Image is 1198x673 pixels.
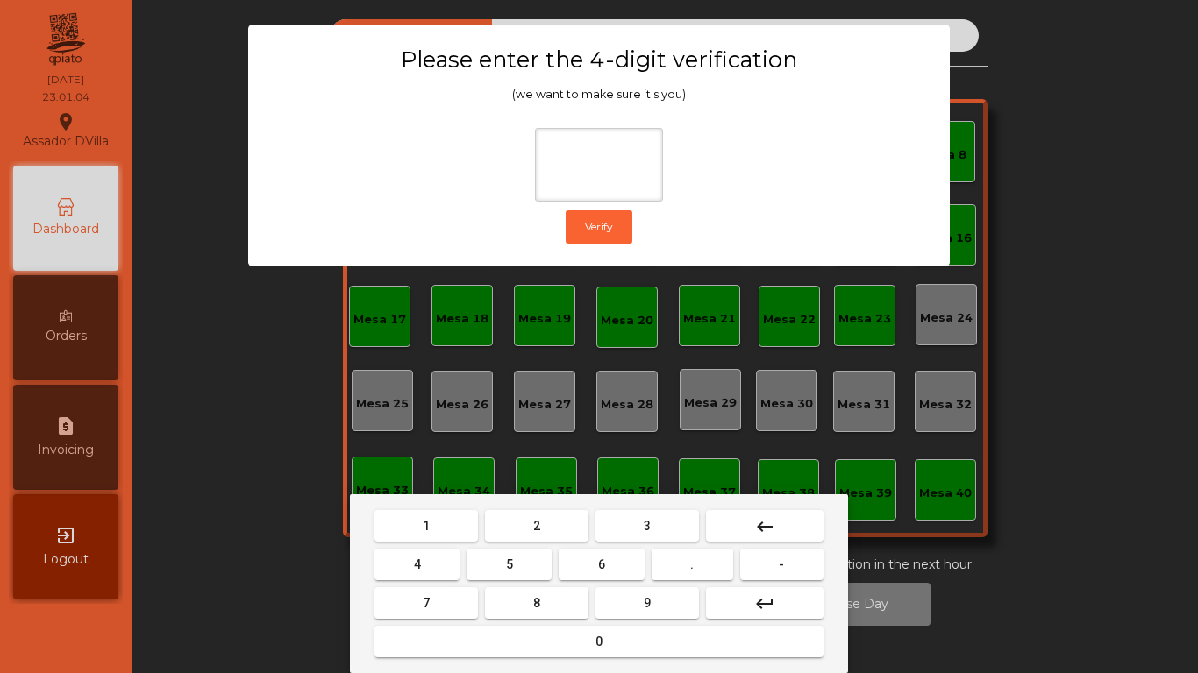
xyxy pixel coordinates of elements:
span: 3 [644,519,651,533]
span: (we want to make sure it's you) [512,88,686,101]
span: . [690,557,694,571]
h3: Please enter the 4-digit verification [282,46,916,74]
button: Verify [566,210,632,244]
span: 0 [595,634,603,648]
span: 5 [506,557,513,571]
mat-icon: keyboard_backspace [754,516,775,537]
span: 4 [414,557,421,571]
span: 6 [598,557,605,571]
span: - [779,557,784,571]
span: 9 [644,596,651,610]
span: 8 [533,596,540,610]
span: 1 [423,519,430,533]
span: 2 [533,519,540,533]
span: 7 [423,596,430,610]
mat-icon: keyboard_return [754,593,775,614]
